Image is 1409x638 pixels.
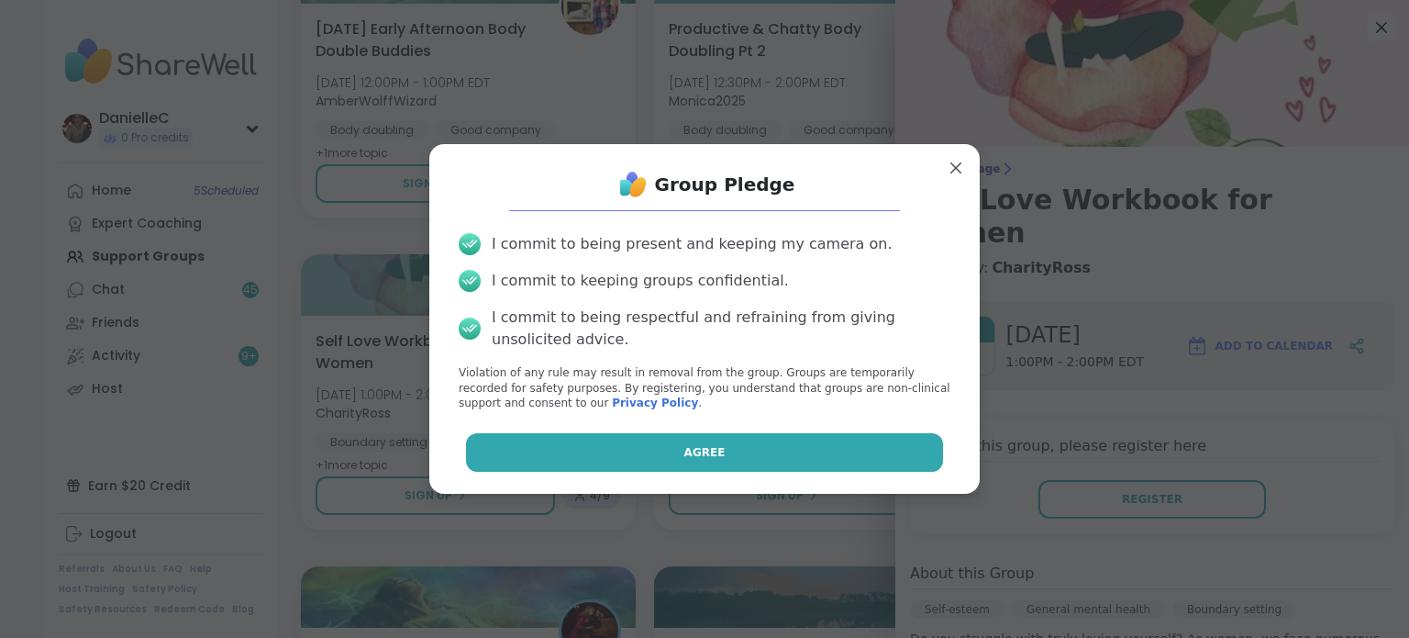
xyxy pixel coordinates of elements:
[612,397,698,409] a: Privacy Policy
[684,444,726,461] span: Agree
[492,233,892,255] div: I commit to being present and keeping my camera on.
[466,433,944,472] button: Agree
[492,270,789,292] div: I commit to keeping groups confidential.
[615,166,651,203] img: ShareWell Logo
[459,365,950,411] p: Violation of any rule may result in removal from the group. Groups are temporarily recorded for s...
[655,172,795,197] h1: Group Pledge
[492,307,950,351] div: I commit to being respectful and refraining from giving unsolicited advice.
